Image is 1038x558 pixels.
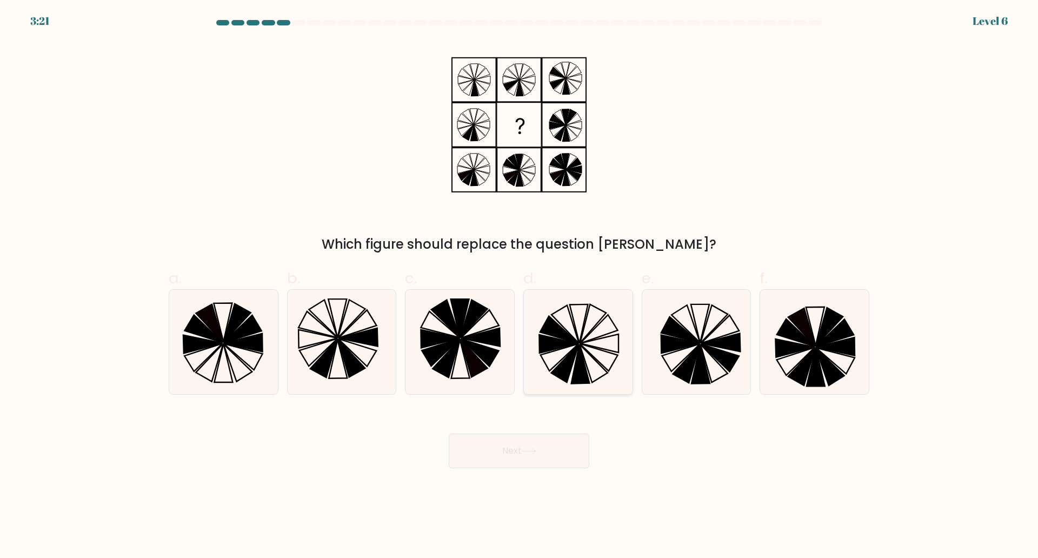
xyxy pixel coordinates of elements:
[760,268,767,289] span: f.
[169,268,182,289] span: a.
[405,268,417,289] span: c.
[642,268,654,289] span: e.
[523,268,536,289] span: d.
[973,13,1008,29] div: Level 6
[287,268,300,289] span: b.
[30,13,50,29] div: 3:21
[175,235,863,254] div: Which figure should replace the question [PERSON_NAME]?
[449,434,589,468] button: Next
